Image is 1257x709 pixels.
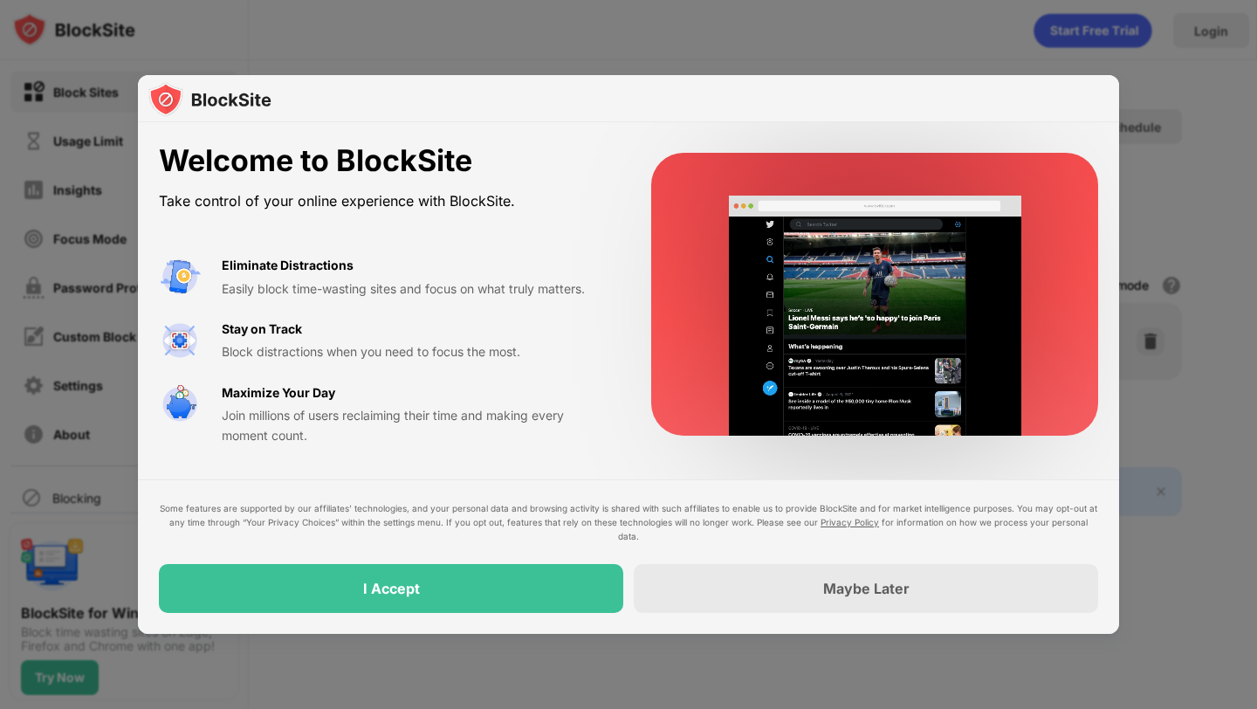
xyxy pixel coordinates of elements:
div: I Accept [363,580,420,597]
div: Maximize Your Day [222,383,335,403]
div: Easily block time-wasting sites and focus on what truly matters. [222,279,609,299]
img: value-safe-time.svg [159,383,201,425]
div: Maybe Later [823,580,910,597]
div: Take control of your online experience with BlockSite. [159,189,609,214]
img: value-avoid-distractions.svg [159,256,201,298]
div: Some features are supported by our affiliates’ technologies, and your personal data and browsing ... [159,501,1098,543]
img: logo-blocksite.svg [148,82,271,117]
a: Privacy Policy [821,517,879,527]
div: Welcome to BlockSite [159,143,609,179]
div: Join millions of users reclaiming their time and making every moment count. [222,406,609,445]
div: Block distractions when you need to focus the most. [222,342,609,361]
img: value-focus.svg [159,320,201,361]
div: Eliminate Distractions [222,256,354,275]
div: Stay on Track [222,320,302,339]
